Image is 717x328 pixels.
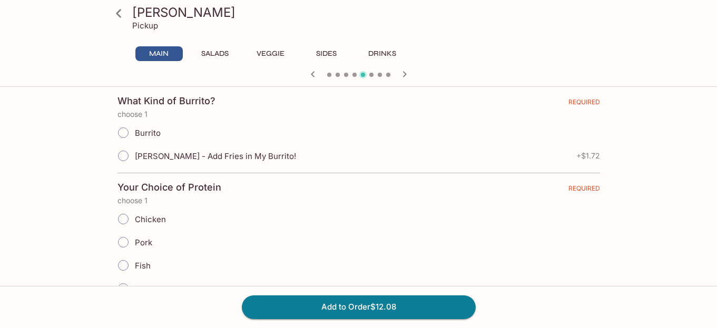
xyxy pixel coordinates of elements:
span: Steak [135,284,156,294]
h4: Your Choice of Protein [117,182,221,193]
button: Main [135,46,183,61]
span: REQUIRED [568,184,600,196]
p: Pickup [132,21,158,31]
span: Fish [135,261,151,271]
span: Chicken [135,214,166,224]
h3: [PERSON_NAME] [132,4,603,21]
p: choose 1 [117,196,600,205]
h4: What Kind of Burrito? [117,95,215,107]
span: Pork [135,237,152,247]
p: choose 1 [117,110,600,118]
span: [PERSON_NAME] - Add Fries in My Burrito! [135,151,296,161]
button: Add to Order$12.08 [242,295,476,319]
button: Salads [191,46,239,61]
button: Drinks [359,46,406,61]
span: REQUIRED [568,98,600,110]
button: Sides [303,46,350,61]
button: Veggie [247,46,294,61]
span: + $1.72 [576,152,600,160]
span: Burrito [135,128,161,138]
